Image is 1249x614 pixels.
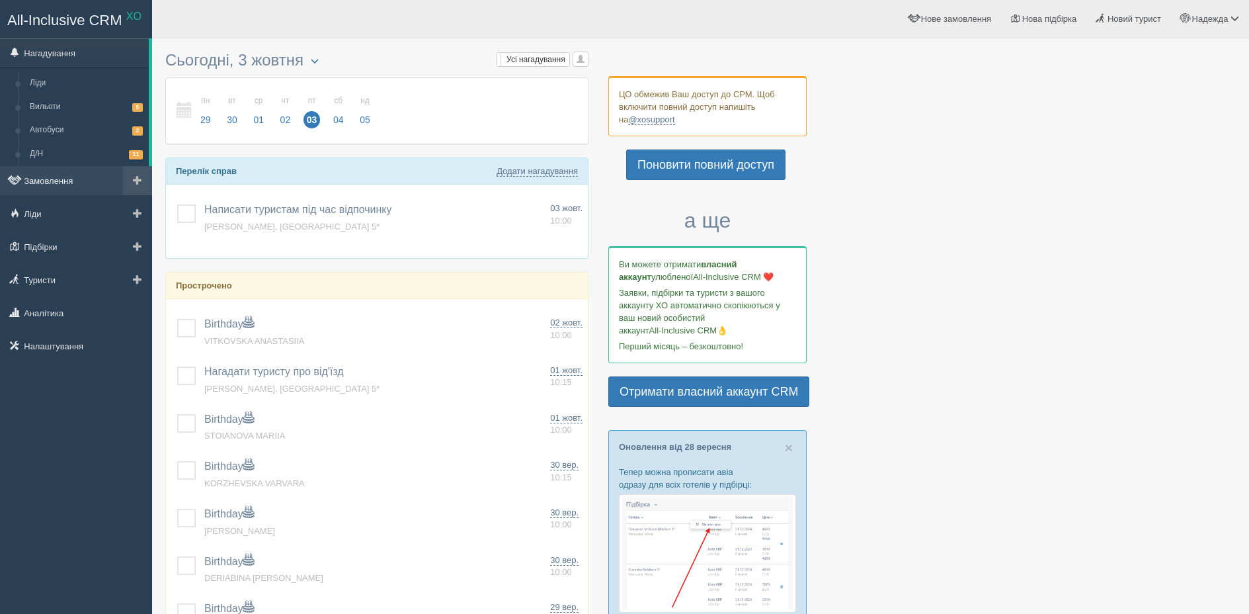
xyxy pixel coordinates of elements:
[126,11,141,22] sup: XO
[197,95,214,107] small: пн
[1108,14,1161,24] span: Новий турист
[608,209,807,232] h3: а ще
[1,1,151,37] a: All-Inclusive CRM XO
[626,150,786,180] a: Поновити повний доступ
[693,272,774,282] span: All-Inclusive CRM ❤️
[132,126,143,135] span: 2
[550,459,583,484] a: 30 вер. 10:15
[608,76,807,136] div: ЦО обмежив Ваш доступ до СРМ. Щоб включити повний доступ напишіть на
[550,507,583,531] a: 30 вер. 10:00
[193,88,218,134] a: пн 29
[550,602,579,613] span: 29 вер.
[204,204,392,215] a: Написати туристам під час відпочинку
[303,95,321,107] small: пт
[352,88,374,134] a: нд 05
[628,114,674,125] a: @xosupport
[132,103,143,112] span: 5
[550,472,572,482] span: 10:15
[550,377,572,387] span: 10:15
[550,318,583,328] span: 02 жовт.
[204,431,285,441] a: STOIANOVA MARIIA
[550,203,583,213] span: 03 жовт.
[303,111,321,128] span: 03
[619,340,796,353] p: Перший місяць – безкоштовно!
[619,286,796,337] p: Заявки, підбірки та туристи з вашого аккаунту ХО автоматично скопіюються у ваш новий особистий ак...
[608,376,809,407] a: Отримати власний аккаунт CRM
[550,365,583,376] span: 01 жовт.
[1192,14,1229,24] span: Надежда
[204,526,275,536] a: [PERSON_NAME]
[204,414,254,425] a: Birthday
[356,95,374,107] small: нд
[223,111,241,128] span: 30
[24,95,149,119] a: Вильоти5
[550,425,572,435] span: 10:00
[273,88,298,134] a: чт 02
[550,413,583,423] span: 01 жовт.
[550,555,579,566] span: 30 вер.
[550,202,583,227] a: 03 жовт. 10:00
[204,318,254,329] a: Birthday
[506,55,565,64] span: Усі нагадування
[921,14,991,24] span: Нове замовлення
[330,95,347,107] small: сб
[204,478,305,488] a: KORZHEVSKA VARVARA
[204,556,254,567] a: Birthday
[277,95,294,107] small: чт
[1022,14,1077,24] span: Нова підбірка
[550,460,579,470] span: 30 вер.
[785,441,793,455] button: Close
[24,118,149,142] a: Автобуси2
[356,111,374,128] span: 05
[204,508,254,519] a: Birthday
[550,567,572,577] span: 10:00
[204,336,304,346] a: VITKOVSKA ANASTASIIA
[250,95,267,107] small: ср
[497,166,578,177] a: Додати нагадування
[550,507,579,518] span: 30 вер.
[24,71,149,95] a: Ліди
[300,88,325,134] a: пт 03
[204,384,380,394] a: [PERSON_NAME], [GEOGRAPHIC_DATA] 5*
[204,603,254,614] a: Birthday
[277,111,294,128] span: 02
[550,412,583,437] a: 01 жовт. 10:00
[550,365,583,389] a: 01 жовт. 10:15
[204,573,323,583] a: DERIABINA [PERSON_NAME]
[250,111,267,128] span: 01
[619,258,796,283] p: Ви можете отримати улюбленої
[550,216,572,226] span: 10:00
[550,554,583,579] a: 30 вер. 10:00
[326,88,351,134] a: сб 04
[176,281,232,290] b: Прострочено
[204,366,344,377] a: Нагадати туристу про від'їзд
[204,460,254,472] a: Birthday
[246,88,271,134] a: ср 01
[24,142,149,166] a: Д/Н11
[619,494,796,613] img: %D0%BF%D1%96%D0%B4%D0%B1%D1%96%D1%80%D0%BA%D0%B0-%D0%B0%D0%B2%D1%96%D0%B0-1-%D1%81%D1%80%D0%BC-%D...
[220,88,245,134] a: вт 30
[619,259,737,282] b: власний аккаунт
[619,466,796,491] p: Тепер можна прописати авіа одразу для всіх готелів у підбірці:
[550,519,572,529] span: 10:00
[129,150,143,159] span: 11
[197,111,214,128] span: 29
[649,326,728,335] span: All-Inclusive CRM👌
[204,222,380,232] a: [PERSON_NAME], [GEOGRAPHIC_DATA] 5*
[550,330,572,340] span: 10:00
[176,166,237,176] b: Перелік справ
